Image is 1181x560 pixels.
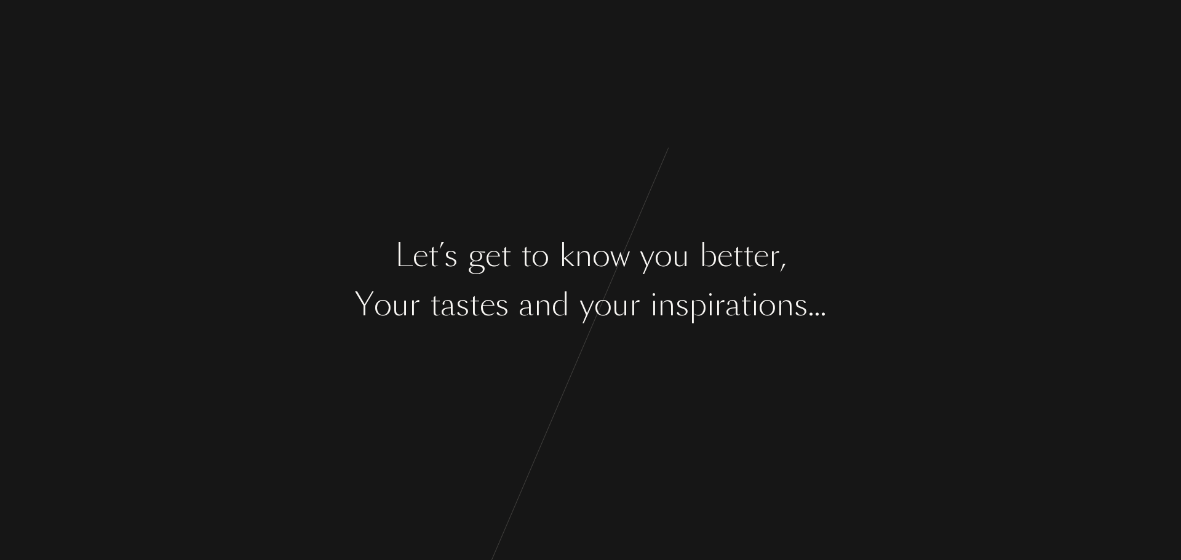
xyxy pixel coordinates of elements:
div: a [519,282,534,328]
div: o [654,232,672,278]
div: w [610,232,630,278]
div: o [592,232,610,278]
div: i [707,282,714,328]
div: t [743,232,754,278]
div: n [776,282,794,328]
div: . [814,282,820,328]
div: p [689,282,707,328]
div: o [531,232,549,278]
div: e [754,232,769,278]
div: i [650,282,658,328]
div: s [495,282,509,328]
div: t [521,232,531,278]
div: o [594,282,612,328]
div: i [751,282,758,328]
div: L [395,232,413,278]
div: o [758,282,776,328]
div: g [467,232,485,278]
div: a [725,282,741,328]
div: n [658,282,675,328]
div: s [444,232,458,278]
div: a [440,282,456,328]
div: r [409,282,420,328]
div: u [672,232,690,278]
div: e [485,232,501,278]
div: t [428,232,439,278]
div: ’ [439,232,444,278]
div: . [808,282,814,328]
div: . [820,282,826,328]
div: n [575,232,592,278]
div: e [480,282,495,328]
div: y [640,232,654,278]
div: e [717,232,733,278]
div: s [675,282,689,328]
div: t [741,282,751,328]
div: t [430,282,440,328]
div: t [501,232,511,278]
div: u [612,282,629,328]
div: r [714,282,725,328]
div: r [629,282,640,328]
div: s [456,282,469,328]
div: d [552,282,570,328]
div: e [413,232,428,278]
div: Y [355,282,374,328]
div: , [780,232,786,278]
div: t [733,232,743,278]
div: n [534,282,552,328]
div: k [559,232,575,278]
div: t [469,282,480,328]
div: s [794,282,808,328]
div: o [374,282,392,328]
div: r [769,232,780,278]
div: y [579,282,594,328]
div: u [392,282,409,328]
div: b [699,232,717,278]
